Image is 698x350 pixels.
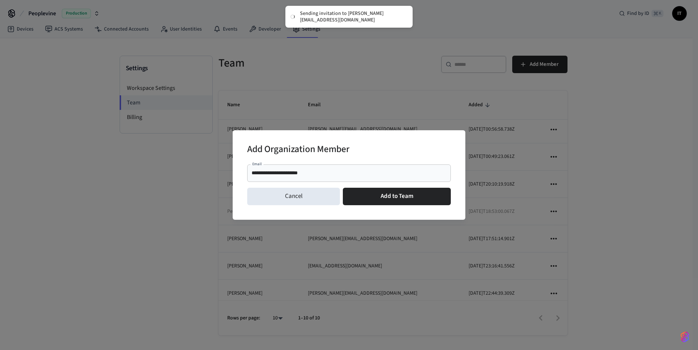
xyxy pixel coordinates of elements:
h2: Add Organization Member [247,139,349,161]
button: Cancel [247,188,340,205]
div: Sending invitation to [PERSON_NAME][EMAIL_ADDRESS][DOMAIN_NAME] [300,10,405,23]
img: SeamLogoGradient.69752ec5.svg [681,331,689,343]
button: Add to Team [343,188,451,205]
label: Email [252,161,262,167]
